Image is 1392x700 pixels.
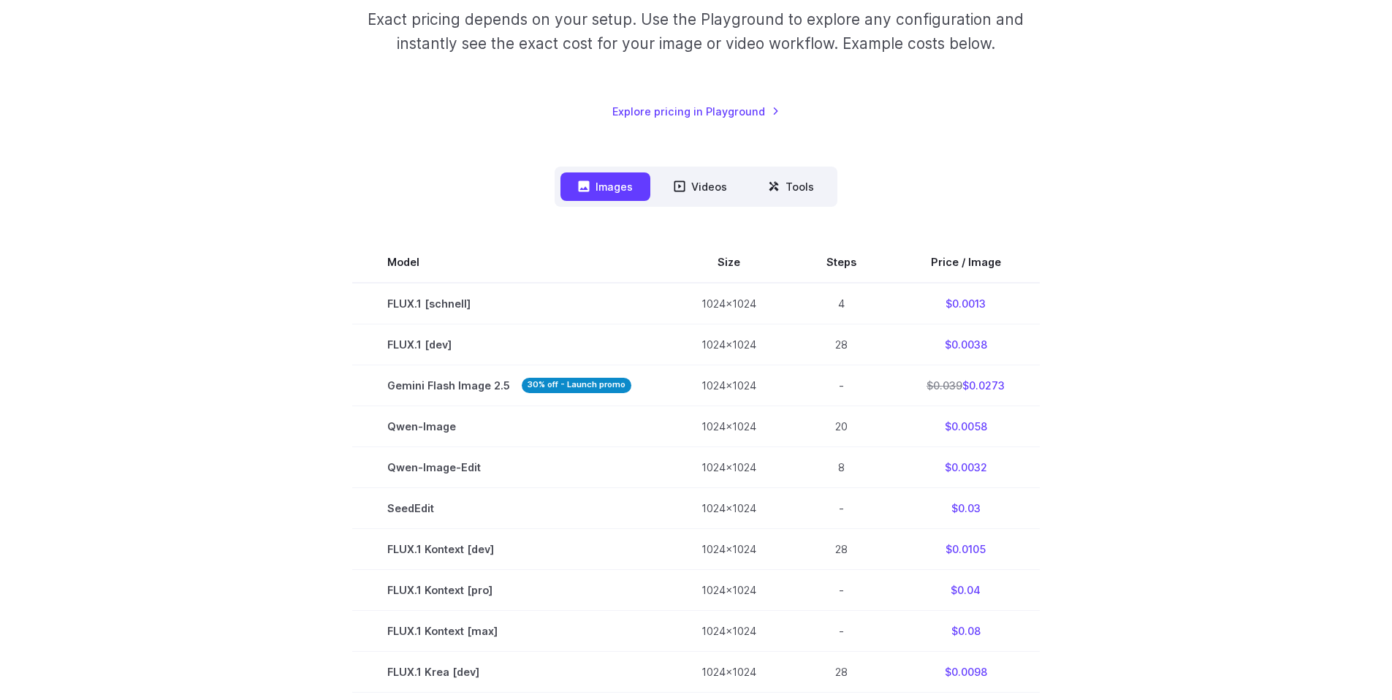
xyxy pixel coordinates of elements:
[340,7,1051,56] p: Exact pricing depends on your setup. Use the Playground to explore any configuration and instantl...
[891,652,1040,693] td: $0.0098
[352,611,666,652] td: FLUX.1 Kontext [max]
[666,324,791,365] td: 1024x1024
[352,529,666,570] td: FLUX.1 Kontext [dev]
[352,570,666,611] td: FLUX.1 Kontext [pro]
[791,324,891,365] td: 28
[666,446,791,487] td: 1024x1024
[891,570,1040,611] td: $0.04
[891,324,1040,365] td: $0.0038
[891,242,1040,283] th: Price / Image
[891,365,1040,406] td: $0.0273
[666,365,791,406] td: 1024x1024
[352,324,666,365] td: FLUX.1 [dev]
[352,283,666,324] td: FLUX.1 [schnell]
[666,406,791,446] td: 1024x1024
[352,406,666,446] td: Qwen-Image
[927,379,962,392] s: $0.039
[791,611,891,652] td: -
[891,488,1040,529] td: $0.03
[791,283,891,324] td: 4
[791,406,891,446] td: 20
[612,103,780,120] a: Explore pricing in Playground
[666,570,791,611] td: 1024x1024
[791,242,891,283] th: Steps
[666,652,791,693] td: 1024x1024
[891,406,1040,446] td: $0.0058
[891,446,1040,487] td: $0.0032
[387,377,631,394] span: Gemini Flash Image 2.5
[666,529,791,570] td: 1024x1024
[891,529,1040,570] td: $0.0105
[666,488,791,529] td: 1024x1024
[791,446,891,487] td: 8
[352,488,666,529] td: SeedEdit
[791,652,891,693] td: 28
[666,283,791,324] td: 1024x1024
[791,488,891,529] td: -
[666,611,791,652] td: 1024x1024
[791,365,891,406] td: -
[791,570,891,611] td: -
[750,172,832,201] button: Tools
[891,283,1040,324] td: $0.0013
[352,446,666,487] td: Qwen-Image-Edit
[352,242,666,283] th: Model
[522,378,631,393] strong: 30% off - Launch promo
[891,611,1040,652] td: $0.08
[560,172,650,201] button: Images
[352,652,666,693] td: FLUX.1 Krea [dev]
[666,242,791,283] th: Size
[791,529,891,570] td: 28
[656,172,745,201] button: Videos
